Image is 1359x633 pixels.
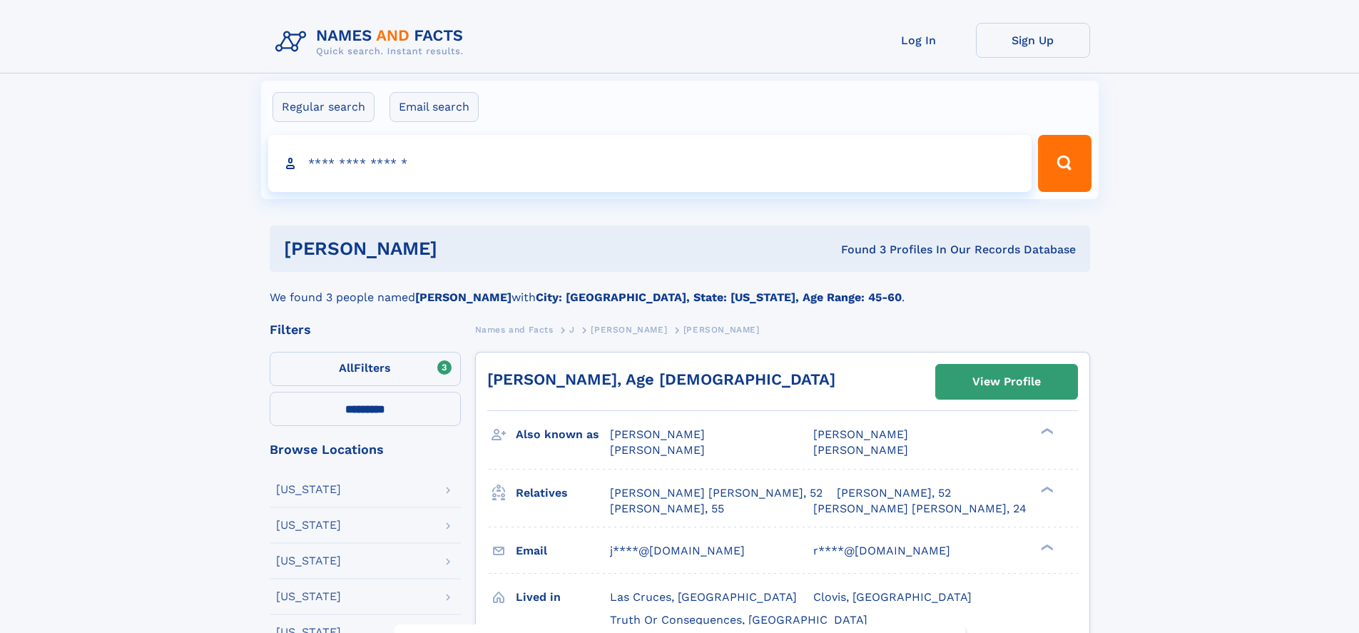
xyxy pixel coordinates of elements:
[276,591,341,602] div: [US_STATE]
[591,320,667,338] a: [PERSON_NAME]
[536,290,902,304] b: City: [GEOGRAPHIC_DATA], State: [US_STATE], Age Range: 45-60
[813,443,908,457] span: [PERSON_NAME]
[284,240,639,258] h1: [PERSON_NAME]
[270,272,1090,306] div: We found 3 people named with .
[936,365,1077,399] a: View Profile
[569,320,575,338] a: J
[610,590,797,604] span: Las Cruces, [GEOGRAPHIC_DATA]
[415,290,511,304] b: [PERSON_NAME]
[610,613,867,627] span: Truth Or Consequences, [GEOGRAPHIC_DATA]
[516,585,610,609] h3: Lived in
[837,485,951,501] a: [PERSON_NAME], 52
[268,135,1032,192] input: search input
[862,23,976,58] a: Log In
[569,325,575,335] span: J
[683,325,760,335] span: [PERSON_NAME]
[1037,485,1054,494] div: ❯
[972,365,1041,398] div: View Profile
[273,92,375,122] label: Regular search
[516,422,610,447] h3: Also known as
[390,92,479,122] label: Email search
[1037,427,1054,436] div: ❯
[610,485,823,501] a: [PERSON_NAME] [PERSON_NAME], 52
[276,484,341,495] div: [US_STATE]
[813,501,1027,517] a: [PERSON_NAME] [PERSON_NAME], 24
[270,443,461,456] div: Browse Locations
[516,481,610,505] h3: Relatives
[270,23,475,61] img: Logo Names and Facts
[813,427,908,441] span: [PERSON_NAME]
[610,427,705,441] span: [PERSON_NAME]
[276,555,341,567] div: [US_STATE]
[610,501,724,517] a: [PERSON_NAME], 55
[516,539,610,563] h3: Email
[639,242,1076,258] div: Found 3 Profiles In Our Records Database
[610,443,705,457] span: [PERSON_NAME]
[276,520,341,531] div: [US_STATE]
[270,352,461,386] label: Filters
[813,590,972,604] span: Clovis, [GEOGRAPHIC_DATA]
[270,323,461,336] div: Filters
[487,370,835,388] a: [PERSON_NAME], Age [DEMOGRAPHIC_DATA]
[475,320,554,338] a: Names and Facts
[976,23,1090,58] a: Sign Up
[339,361,354,375] span: All
[1038,135,1091,192] button: Search Button
[591,325,667,335] span: [PERSON_NAME]
[1037,542,1054,552] div: ❯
